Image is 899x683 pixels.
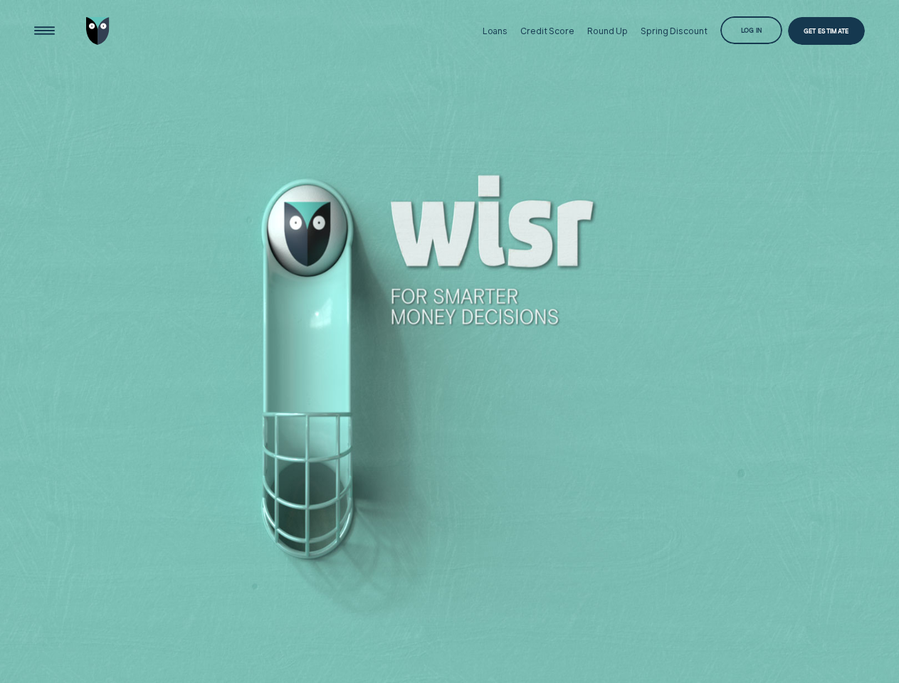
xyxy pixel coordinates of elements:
[720,16,783,44] button: Log in
[86,17,110,45] img: Wisr
[587,26,628,36] div: Round Up
[788,17,865,45] a: Get Estimate
[31,17,58,45] button: Open Menu
[483,26,508,36] div: Loans
[520,26,574,36] div: Credit Score
[641,26,707,36] div: Spring Discount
